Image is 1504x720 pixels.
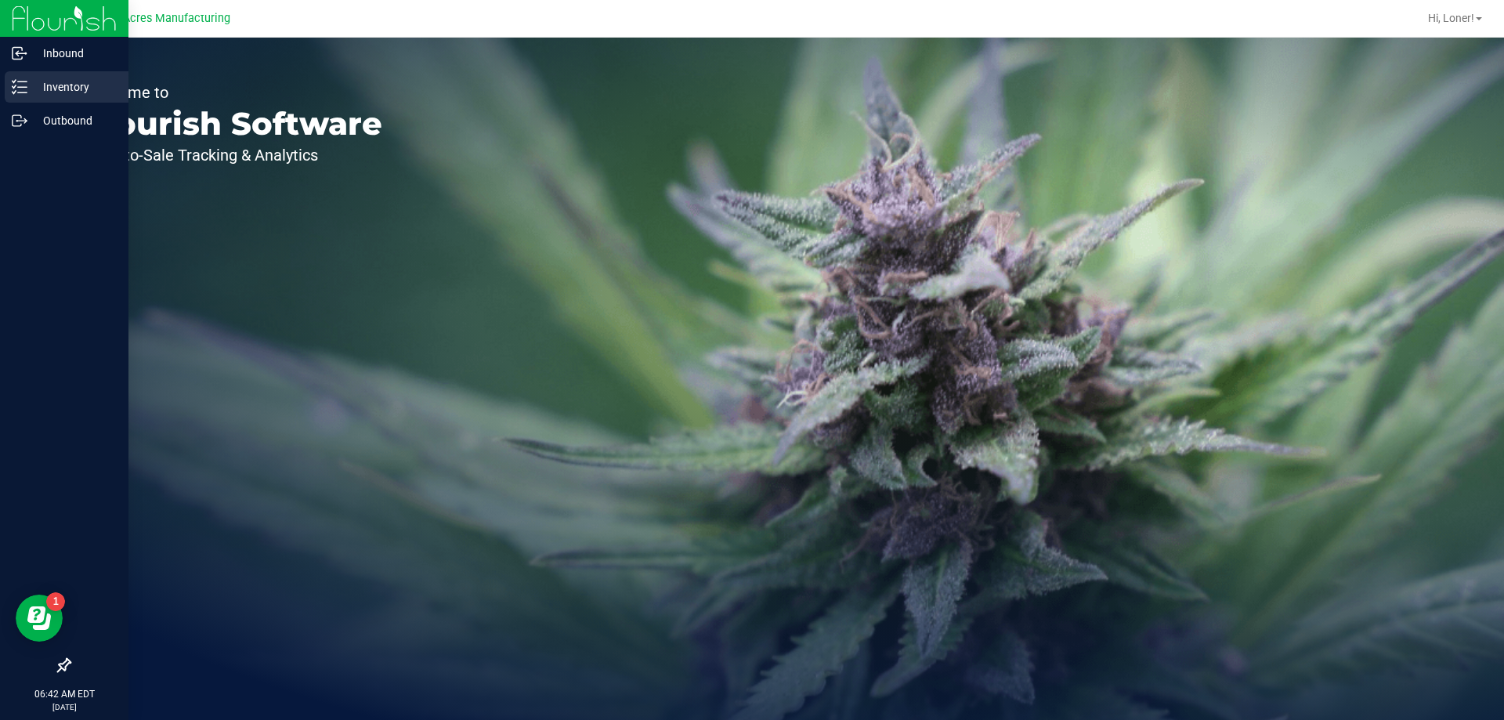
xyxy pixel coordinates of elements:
[27,111,121,130] p: Outbound
[27,78,121,96] p: Inventory
[16,595,63,642] iframe: Resource center
[12,45,27,61] inline-svg: Inbound
[46,592,65,611] iframe: Resource center unread badge
[89,12,230,25] span: Green Acres Manufacturing
[7,701,121,713] p: [DATE]
[7,687,121,701] p: 06:42 AM EDT
[85,108,382,139] p: Flourish Software
[12,113,27,128] inline-svg: Outbound
[1428,12,1474,24] span: Hi, Loner!
[27,44,121,63] p: Inbound
[85,147,382,163] p: Seed-to-Sale Tracking & Analytics
[12,79,27,95] inline-svg: Inventory
[85,85,382,100] p: Welcome to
